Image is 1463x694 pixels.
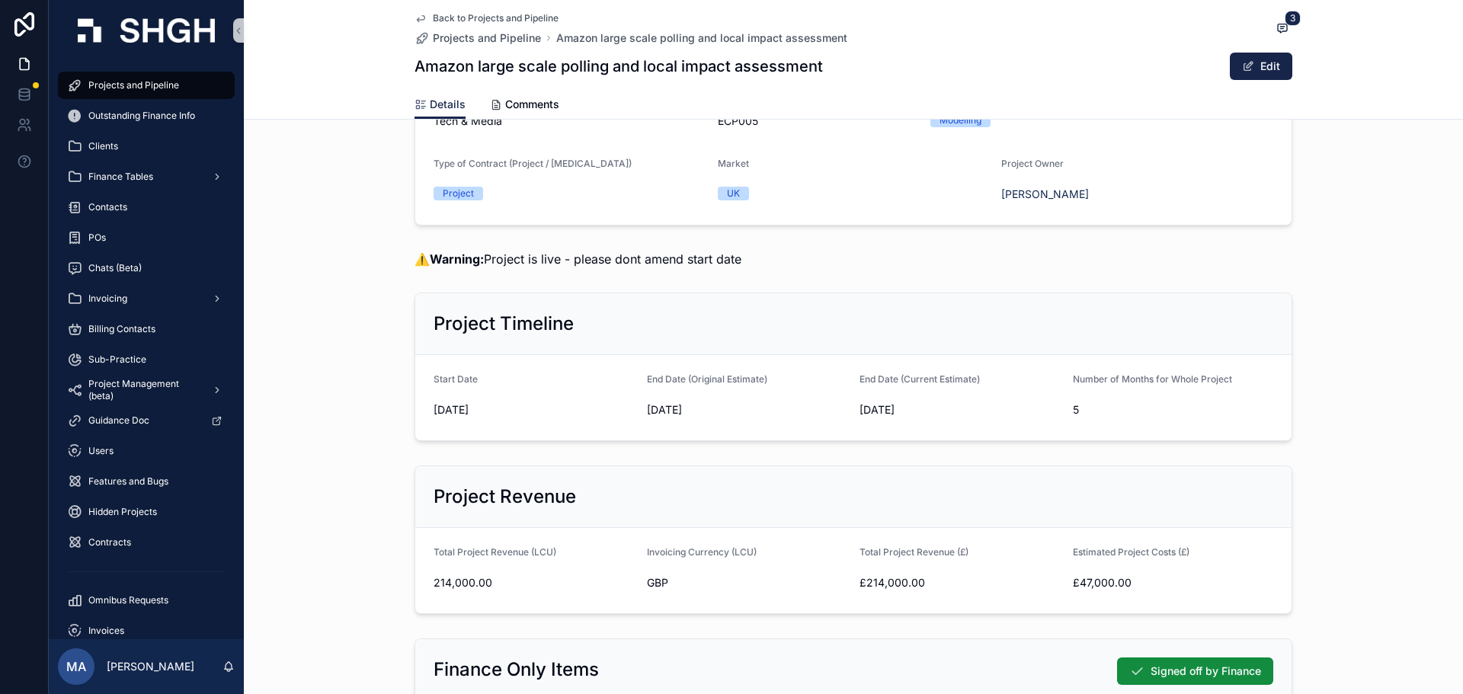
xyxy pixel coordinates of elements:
[88,171,153,183] span: Finance Tables
[1073,402,1274,417] span: 5
[434,575,635,590] span: 214,000.00
[1073,575,1274,590] span: £47,000.00
[1001,187,1089,202] a: [PERSON_NAME]
[88,475,168,488] span: Features and Bugs
[88,445,114,457] span: Users
[58,437,235,465] a: Users
[430,97,466,112] span: Details
[860,402,1061,417] span: [DATE]
[58,254,235,282] a: Chats (Beta)
[58,529,235,556] a: Contracts
[88,353,146,366] span: Sub-Practice
[1285,11,1301,26] span: 3
[434,402,635,417] span: [DATE]
[1273,20,1292,39] button: 3
[647,546,757,558] span: Invoicing Currency (LCU)
[1230,53,1292,80] button: Edit
[58,407,235,434] a: Guidance Doc
[718,114,919,129] span: ECP005
[88,293,127,305] span: Invoicing
[433,30,541,46] span: Projects and Pipeline
[415,56,823,77] h1: Amazon large scale polling and local impact assessment
[1001,158,1064,169] span: Project Owner
[1117,657,1273,685] button: Signed off by Finance
[1151,664,1261,679] span: Signed off by Finance
[860,373,980,385] span: End Date (Current Estimate)
[58,133,235,160] a: Clients
[88,201,127,213] span: Contacts
[88,506,157,518] span: Hidden Projects
[88,378,200,402] span: Project Management (beta)
[58,468,235,495] a: Features and Bugs
[647,575,668,590] span: GBP
[434,485,576,509] h2: Project Revenue
[434,546,556,558] span: Total Project Revenue (LCU)
[415,12,559,24] a: Back to Projects and Pipeline
[727,187,740,200] div: UK
[58,224,235,251] a: POs
[430,251,484,267] strong: Warning:
[88,79,179,91] span: Projects and Pipeline
[107,659,194,674] p: [PERSON_NAME]
[718,158,749,169] span: Market
[860,546,968,558] span: Total Project Revenue (£)
[58,285,235,312] a: Invoicing
[58,587,235,614] a: Omnibus Requests
[434,373,478,385] span: Start Date
[647,373,767,385] span: End Date (Original Estimate)
[88,625,124,637] span: Invoices
[88,414,149,427] span: Guidance Doc
[88,232,106,244] span: POs
[88,110,195,122] span: Outstanding Finance Info
[940,114,981,127] div: Modelling
[647,402,848,417] span: [DATE]
[58,163,235,190] a: Finance Tables
[505,97,559,112] span: Comments
[58,346,235,373] a: Sub-Practice
[415,30,541,46] a: Projects and Pipeline
[66,657,86,676] span: MA
[434,114,502,129] span: Tech & Media
[490,91,559,121] a: Comments
[88,594,168,606] span: Omnibus Requests
[1073,546,1189,558] span: Estimated Project Costs (£)
[49,61,244,639] div: scrollable content
[434,312,574,336] h2: Project Timeline
[58,498,235,526] a: Hidden Projects
[415,251,741,267] span: ⚠️ Project is live - please dont amend start date
[860,575,1061,590] span: £214,000.00
[78,18,215,43] img: App logo
[58,72,235,99] a: Projects and Pipeline
[88,262,142,274] span: Chats (Beta)
[58,193,235,221] a: Contacts
[88,536,131,548] span: Contracts
[88,323,155,335] span: Billing Contacts
[443,187,474,200] div: Project
[58,102,235,130] a: Outstanding Finance Info
[434,657,599,682] h2: Finance Only Items
[415,91,466,120] a: Details
[1073,373,1232,385] span: Number of Months for Whole Project
[58,315,235,343] a: Billing Contacts
[58,617,235,644] a: Invoices
[58,376,235,404] a: Project Management (beta)
[88,140,118,152] span: Clients
[434,158,632,169] span: Type of Contract (Project / [MEDICAL_DATA])
[433,12,559,24] span: Back to Projects and Pipeline
[556,30,847,46] a: Amazon large scale polling and local impact assessment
